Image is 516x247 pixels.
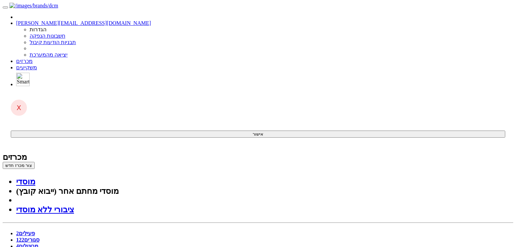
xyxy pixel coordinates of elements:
li: הגדרות [30,26,513,33]
img: /images/brands/dcm [9,3,58,9]
button: צור מכרז חדש [3,162,35,169]
a: מוסדי [16,177,35,186]
a: [PERSON_NAME][EMAIL_ADDRESS][DOMAIN_NAME] [16,20,151,26]
a: תבניות הודעות קיבול [30,39,76,45]
a: חשבונות הנפקה [30,33,65,39]
a: מכרזים [16,58,33,64]
a: פעילים [16,231,35,236]
span: X [16,104,21,112]
a: משקיעים [16,65,37,70]
span: 122 [16,237,24,243]
a: סגורים [16,237,39,243]
a: ציבורי ללא מוסדי [16,205,74,214]
img: SmartBull Logo [16,73,30,86]
a: מוסדי מחתם אחר (ייבוא קובץ) [16,187,119,196]
div: מכרזים [3,152,513,162]
button: אישור [11,131,505,138]
a: יציאה מהמערכת [30,52,68,58]
span: 2 [16,231,19,236]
